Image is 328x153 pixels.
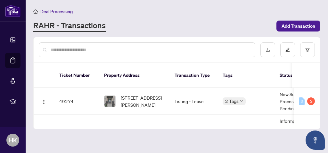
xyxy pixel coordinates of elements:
td: Information Updated - Processing Pending [275,115,323,148]
button: edit [280,42,295,57]
span: 2 Tags [225,97,239,105]
span: home [33,9,38,14]
span: down [240,100,243,103]
span: filter [305,48,310,52]
td: 48289 [54,115,99,148]
button: Open asap [306,130,325,150]
button: Add Transaction [276,21,320,32]
a: RAHR - Transactions [33,20,106,32]
span: [STREET_ADDRESS][PERSON_NAME] [121,94,164,108]
th: Ticket Number [54,63,99,88]
td: Listing - Lease [169,88,217,115]
span: edit [285,48,290,52]
img: thumbnail-img [104,96,115,107]
div: 2 [307,97,315,105]
img: Logo [41,99,46,104]
th: Status [275,63,323,88]
span: download [266,48,270,52]
div: 0 [299,97,305,105]
button: Logo [39,96,49,106]
img: logo [5,5,20,17]
th: Tags [217,63,275,88]
span: Deal Processing [40,9,73,14]
td: New Submission - Processing Pending [275,88,323,115]
span: Add Transaction [282,21,315,31]
th: Transaction Type [169,63,217,88]
button: filter [300,42,315,57]
td: 49274 [54,88,99,115]
button: download [260,42,275,57]
td: Deal - Buy Side Lease [169,115,217,148]
span: HK [9,136,17,145]
th: Property Address [99,63,169,88]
